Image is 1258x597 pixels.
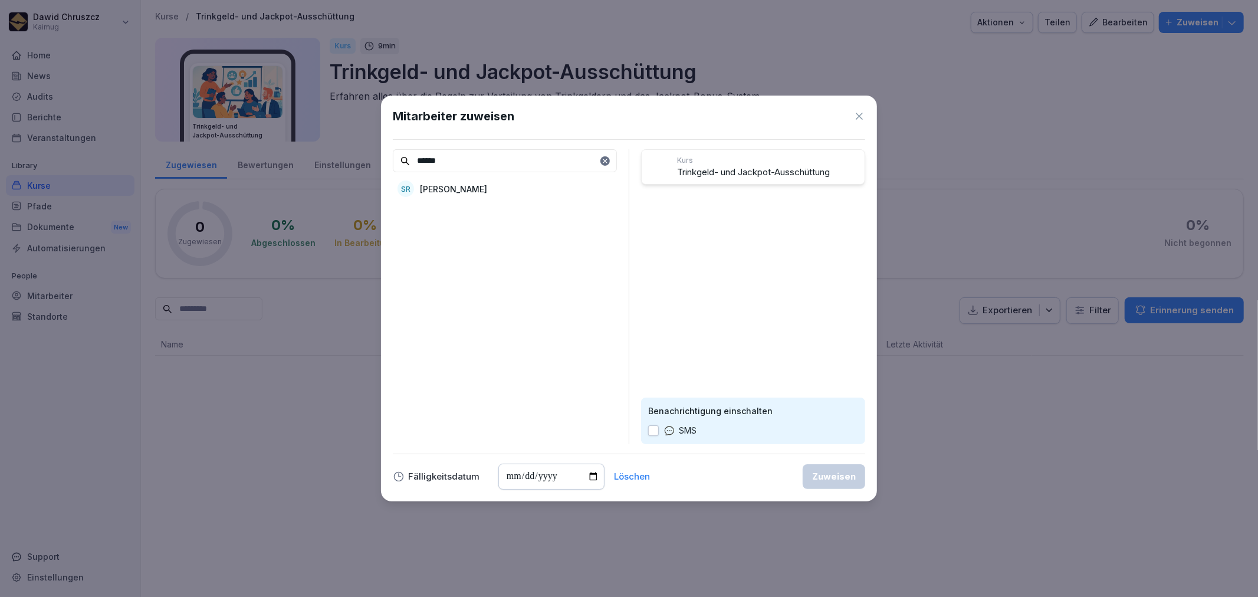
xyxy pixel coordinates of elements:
div: SR [398,181,414,197]
h1: Mitarbeiter zuweisen [393,107,514,125]
p: Fälligkeitsdatum [408,473,479,481]
button: Zuweisen [803,464,865,489]
p: Kurs [677,155,860,166]
p: Benachrichtigung einschalten [648,405,858,417]
button: Löschen [614,473,650,481]
p: Trinkgeld- und Jackpot-Ausschüttung [677,166,860,179]
p: SMS [679,424,697,437]
p: [PERSON_NAME] [420,183,487,195]
div: Zuweisen [812,470,856,483]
